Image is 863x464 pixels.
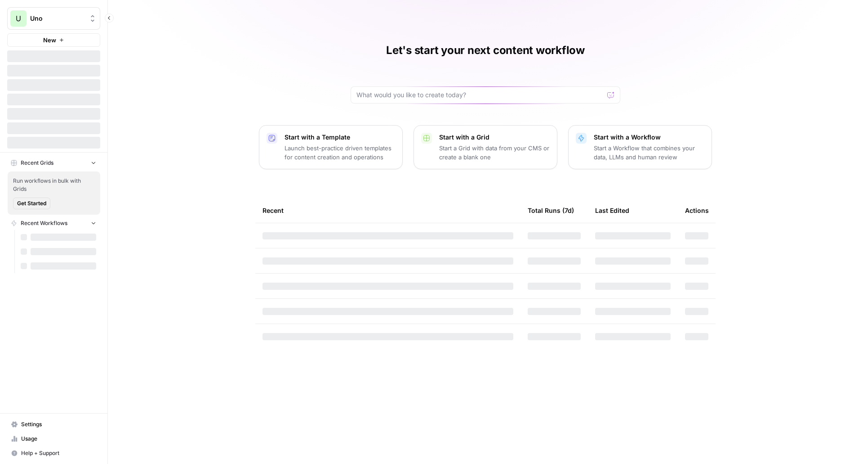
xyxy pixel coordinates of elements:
[13,177,95,193] span: Run workflows in bulk with Grids
[439,133,550,142] p: Start with a Grid
[568,125,712,169] button: Start with a WorkflowStart a Workflow that combines your data, LLMs and human review
[262,198,513,223] div: Recent
[7,216,100,230] button: Recent Workflows
[21,435,96,443] span: Usage
[13,198,50,209] button: Get Started
[21,219,67,227] span: Recent Workflows
[386,43,585,58] h1: Let's start your next content workflow
[414,125,557,169] button: Start with a GridStart a Grid with data from your CMS or create a blank one
[594,144,704,162] p: Start a Workflow that combines your data, LLMs and human review
[43,36,56,45] span: New
[7,33,100,47] button: New
[528,198,574,223] div: Total Runs (7d)
[7,7,100,30] button: Workspace: Uno
[7,156,100,170] button: Recent Grids
[285,144,395,162] p: Launch best-practice driven templates for content creation and operations
[439,144,550,162] p: Start a Grid with data from your CMS or create a blank one
[21,449,96,457] span: Help + Support
[7,432,100,446] a: Usage
[595,198,629,223] div: Last Edited
[21,420,96,428] span: Settings
[7,417,100,432] a: Settings
[259,125,403,169] button: Start with a TemplateLaunch best-practice driven templates for content creation and operations
[685,198,709,223] div: Actions
[17,199,46,207] span: Get Started
[285,133,395,142] p: Start with a Template
[21,159,53,167] span: Recent Grids
[356,90,604,99] input: What would you like to create today?
[594,133,704,142] p: Start with a Workflow
[30,14,85,23] span: Uno
[7,446,100,460] button: Help + Support
[16,13,21,24] span: U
